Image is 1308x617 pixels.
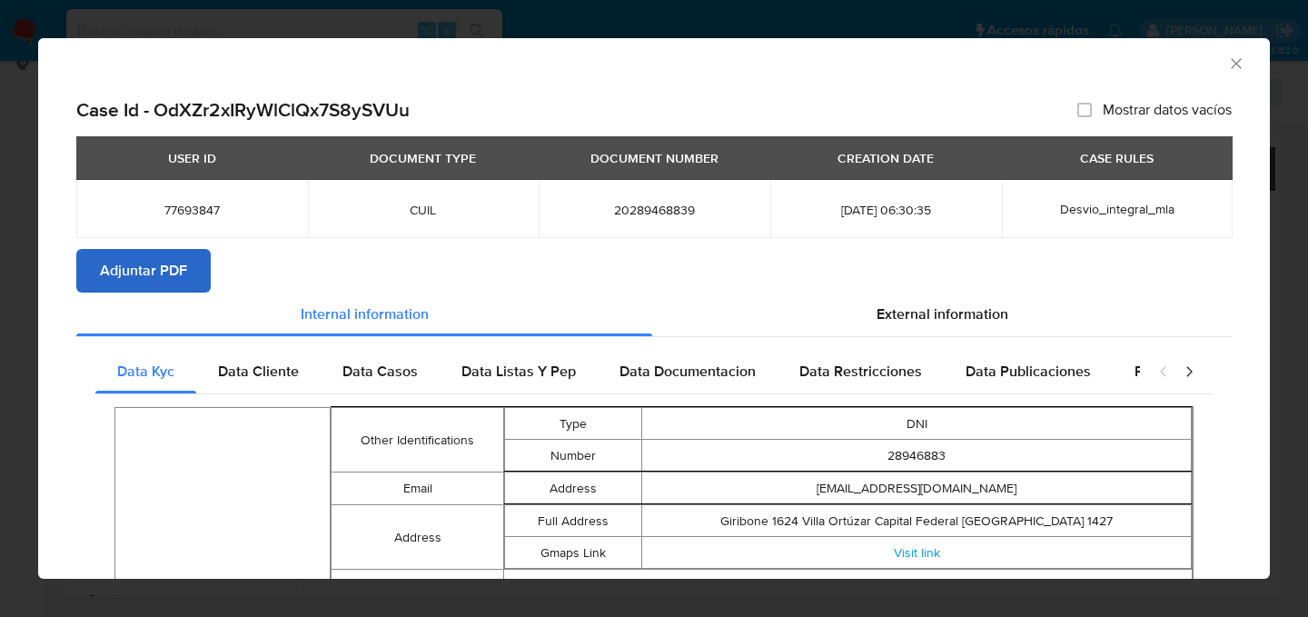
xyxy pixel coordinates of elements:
td: Type [504,408,641,440]
td: Address [504,473,641,504]
span: Mostrar datos vacíos [1103,101,1232,119]
div: closure-recommendation-modal [38,38,1270,579]
span: [DATE] 06:30:35 [792,202,980,218]
span: 77693847 [98,202,286,218]
input: Mostrar datos vacíos [1077,103,1092,117]
div: USER ID [157,143,227,174]
button: Cerrar ventana [1227,55,1244,71]
td: Number [504,440,641,472]
span: Data Restricciones [799,361,922,382]
span: Data Documentacion [619,361,756,382]
span: 20289468839 [560,202,748,218]
span: Peticiones Secundarias [1135,361,1288,382]
div: DOCUMENT TYPE [359,143,487,174]
div: Detailed internal info [95,350,1140,393]
h2: Case Id - OdXZr2xIRyWlClQx7S8ySVUu [76,98,410,122]
span: External information [877,304,1008,324]
span: Data Kyc [117,361,174,382]
td: Address [332,505,504,570]
span: Data Casos [342,361,418,382]
span: Data Cliente [218,361,299,382]
div: CREATION DATE [827,143,945,174]
div: Detailed info [76,293,1232,336]
td: Email [332,473,504,505]
button: Adjuntar PDF [76,249,211,293]
span: Internal information [301,304,429,324]
span: CUIL [330,202,518,218]
td: false [503,570,1192,602]
td: Gmaps Link [504,537,641,569]
td: 28946883 [642,440,1192,472]
td: DNI [642,408,1192,440]
td: Other Identifications [332,408,504,473]
td: Full Address [504,505,641,537]
td: Is Pep [332,570,504,602]
td: [EMAIL_ADDRESS][DOMAIN_NAME] [642,473,1192,504]
td: Giribone 1624 Villa Ortúzar Capital Federal [GEOGRAPHIC_DATA] 1427 [642,505,1192,537]
span: Adjuntar PDF [100,251,187,291]
div: CASE RULES [1069,143,1164,174]
div: DOCUMENT NUMBER [580,143,729,174]
a: Visit link [894,543,940,562]
span: Desvio_integral_mla [1060,200,1174,218]
span: Data Publicaciones [966,361,1091,382]
span: Data Listas Y Pep [461,361,576,382]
